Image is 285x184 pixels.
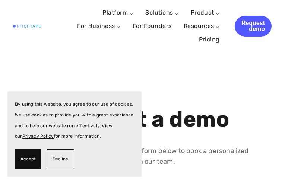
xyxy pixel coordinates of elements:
[133,19,172,33] a: For Founders
[15,149,41,169] button: Accept
[53,154,68,165] span: Decline
[47,149,74,169] button: Decline
[22,134,54,139] a: Privacy Policy
[56,106,229,132] strong: Request a demo
[77,22,121,29] a: For Business ⌵
[191,9,220,16] a: Product ⌵
[184,22,220,29] a: Resources ⌵
[15,99,134,142] p: By using this website, you agree to our use of cookies. We use cookies to provide you with a grea...
[235,16,272,37] a: Request demo
[36,146,249,167] p: Ready to get started? Fill out the form below to book a personalized demo with our team.
[145,9,178,16] a: Solutions ⌵
[20,154,36,165] span: Accept
[199,33,220,46] a: Pricing
[7,91,142,177] section: Cookie banner
[102,9,133,16] a: Platform ⌵
[13,25,41,28] img: Pitchtape | Video Submission Management Software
